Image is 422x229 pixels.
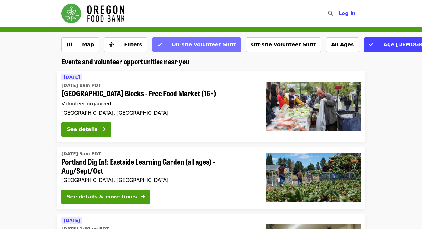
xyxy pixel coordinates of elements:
input: Search [337,6,342,21]
i: arrow-right icon [141,194,145,200]
span: [DATE] [64,218,80,223]
div: See details & more times [67,193,137,201]
time: [DATE] 9am PDT [61,151,101,157]
button: Log in [334,7,361,20]
img: Oregon Food Bank - Home [61,4,124,23]
div: See details [67,126,98,133]
span: Events and volunteer opportunities near you [61,56,189,67]
div: [GEOGRAPHIC_DATA], [GEOGRAPHIC_DATA] [61,177,256,183]
button: Show map view [61,37,99,52]
img: Portland Dig In!: Eastside Learning Garden (all ages) - Aug/Sept/Oct organized by Oregon Food Bank [266,153,361,202]
span: On-site Volunteer Shift [172,42,236,47]
button: On-site Volunteer Shift [152,37,241,52]
span: Volunteer organized [61,101,111,107]
i: map icon [67,42,72,47]
i: check icon [158,42,162,47]
i: sliders-h icon [109,42,114,47]
div: [GEOGRAPHIC_DATA], [GEOGRAPHIC_DATA] [61,110,256,116]
span: Filters [124,42,142,47]
span: [GEOGRAPHIC_DATA] Blocks - Free Food Market (16+) [61,89,256,98]
time: [DATE] 8am PDT [61,82,101,89]
button: Filters (0 selected) [104,37,147,52]
span: Log in [339,10,356,16]
i: arrow-right icon [101,126,106,132]
button: All Ages [326,37,359,52]
button: See details & more times [61,190,150,204]
span: [DATE] [64,75,80,80]
span: Map [82,42,94,47]
i: search icon [328,10,333,16]
i: check icon [369,42,373,47]
a: See details for "PSU South Park Blocks - Free Food Market (16+)" [57,71,365,142]
button: Off-site Volunteer Shift [246,37,321,52]
a: See details for "Portland Dig In!: Eastside Learning Garden (all ages) - Aug/Sept/Oct" [57,147,365,209]
span: Portland Dig In!: Eastside Learning Garden (all ages) - Aug/Sept/Oct [61,157,256,175]
img: PSU South Park Blocks - Free Food Market (16+) organized by Oregon Food Bank [266,82,361,131]
button: See details [61,122,111,137]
